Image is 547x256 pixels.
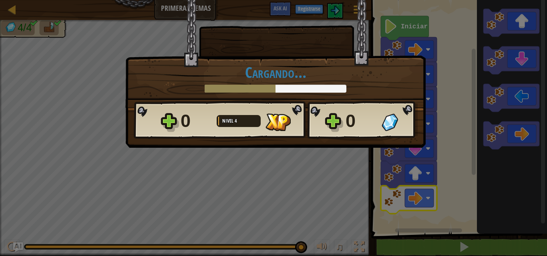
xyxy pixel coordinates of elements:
[346,108,377,134] div: 0
[134,64,417,81] h1: Cargando...
[181,108,212,134] div: 0
[265,113,291,131] img: XP Conseguida
[235,117,237,124] span: 4
[382,113,398,131] img: Gemas Conseguidas
[222,117,235,124] span: Nivel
